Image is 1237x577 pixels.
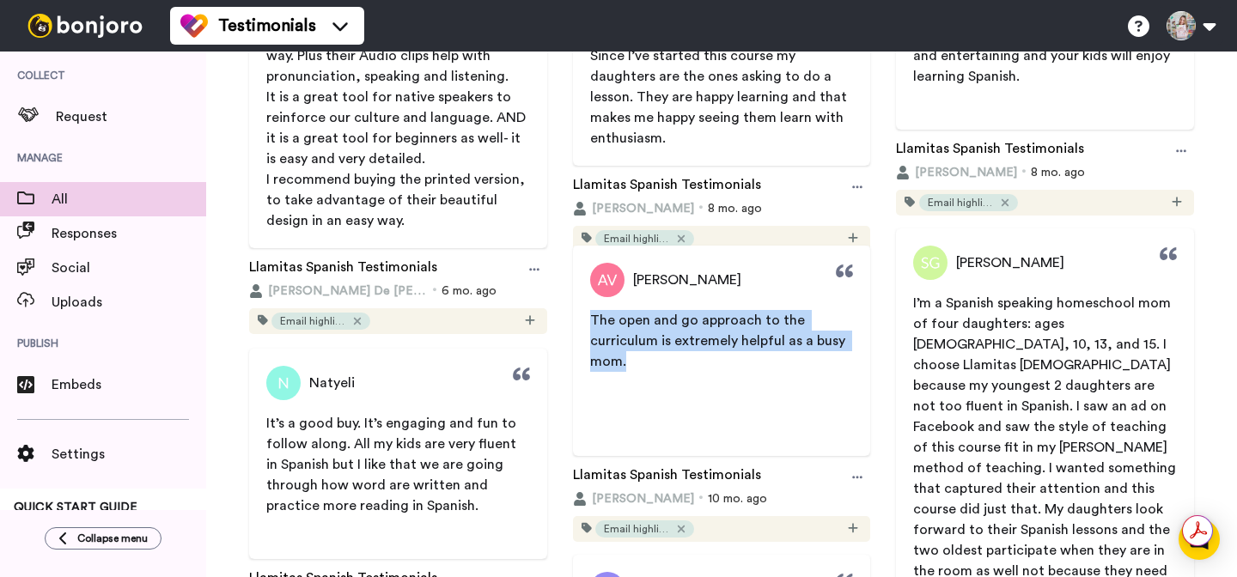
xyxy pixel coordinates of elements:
span: Email highlight [604,232,673,246]
span: It is a great tool for native speakers to reinforce our culture and language. AND it is a great t... [266,90,529,166]
span: The open and go approach to the curriculum is extremely helpful as a busy mom. [590,313,849,368]
span: Natyeli [309,373,355,393]
img: tm-color.svg [180,12,208,39]
div: 8 mo. ago [896,164,1194,181]
span: Request [56,106,206,127]
span: It’s a good buy. It’s engaging and fun to follow along. All my kids are very fluent in Spanish bu... [266,416,520,513]
span: [PERSON_NAME] [633,270,741,290]
span: [PERSON_NAME] [592,200,694,217]
span: All [52,189,206,210]
span: Testimonials [218,14,316,38]
span: I recommend buying the printed version, to take advantage of their beautiful design in an easy way. [266,173,528,228]
div: 8 mo. ago [573,200,871,217]
button: [PERSON_NAME] [573,490,694,507]
a: Llamitas Spanish Testimonials [896,138,1084,164]
span: Social [52,258,206,278]
span: [PERSON_NAME] De [PERSON_NAME] [268,282,428,300]
span: Settings [52,444,206,465]
span: Email highlight [604,522,673,536]
span: Uploads [52,292,206,313]
button: [PERSON_NAME] [896,164,1017,181]
span: Embeds [52,374,206,395]
div: Open Intercom Messenger [1179,519,1220,560]
span: Collapse menu [77,531,148,545]
a: Llamitas Spanish Testimonials [573,174,761,200]
button: Collapse menu [45,527,161,550]
img: bj-logo-header-white.svg [21,14,149,38]
button: [PERSON_NAME] De [PERSON_NAME] [249,282,428,300]
a: Llamitas Spanish Testimonials [573,465,761,490]
span: Responses [52,223,206,244]
img: Profile Picture [913,246,948,280]
span: Email highlight [928,196,996,210]
span: [PERSON_NAME] [592,490,694,507]
button: [PERSON_NAME] [573,200,694,217]
span: QUICK START GUIDE [14,501,137,513]
div: 10 mo. ago [573,490,871,507]
img: Profile Picture [266,366,301,400]
div: 6 mo. ago [249,282,547,300]
a: Llamitas Spanish Testimonials [249,257,437,282]
span: [PERSON_NAME] [956,252,1064,273]
span: [PERSON_NAME] [915,164,1017,181]
span: Email highlight [280,314,349,328]
img: Profile Picture [590,263,625,297]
